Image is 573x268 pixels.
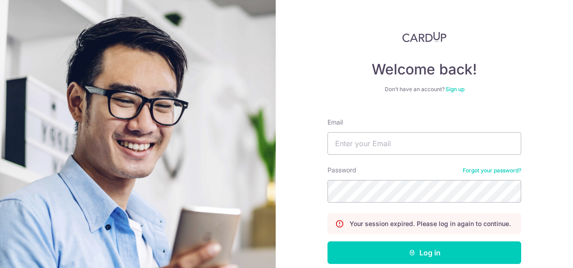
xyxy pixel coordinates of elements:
label: Password [327,166,356,175]
input: Enter your Email [327,132,521,155]
img: CardUp Logo [402,32,446,42]
button: Log in [327,241,521,264]
label: Email [327,118,343,127]
a: Forgot your password? [463,167,521,174]
p: Your session expired. Please log in again to continue. [350,219,511,228]
a: Sign up [446,86,464,92]
div: Don’t have an account? [327,86,521,93]
h4: Welcome back! [327,60,521,79]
